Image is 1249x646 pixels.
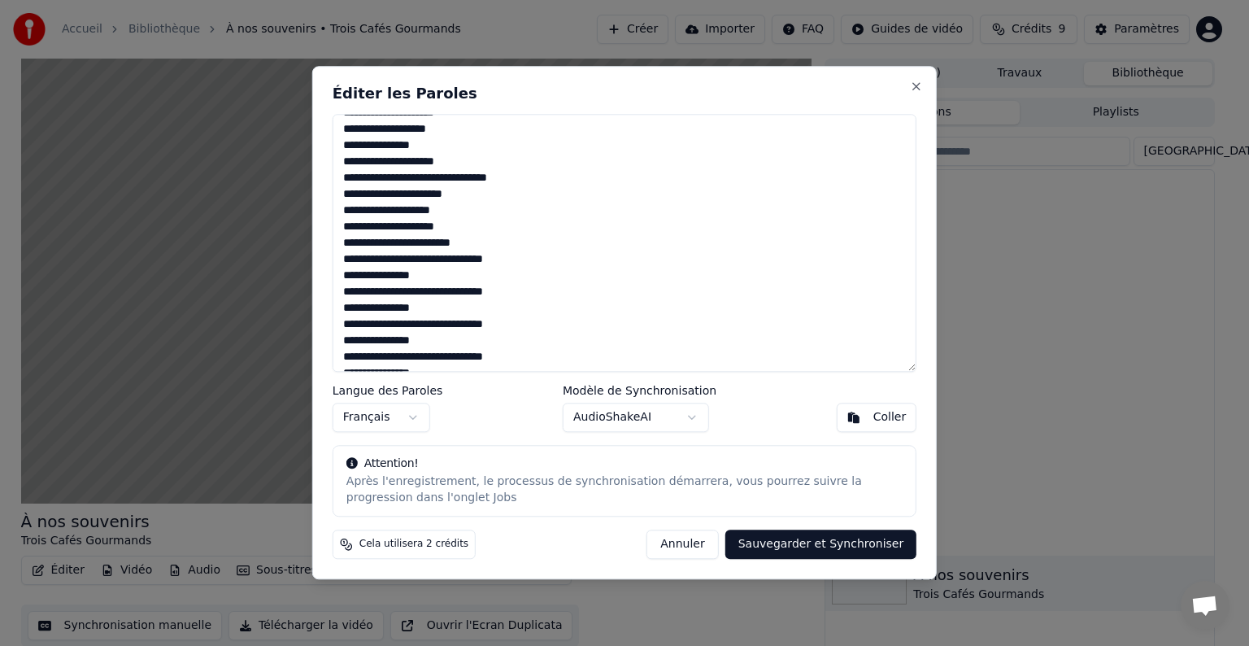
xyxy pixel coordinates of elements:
label: Langue des Paroles [333,386,443,397]
button: Coller [837,404,917,433]
div: Après l'enregistrement, le processus de synchronisation démarrera, vous pourrez suivre la progres... [346,474,903,507]
label: Modèle de Synchronisation [563,386,716,397]
span: Cela utilisera 2 crédits [359,539,468,552]
div: Attention! [346,456,903,473]
h2: Éditer les Paroles [333,86,916,101]
button: Sauvegarder et Synchroniser [725,530,917,560]
button: Annuler [646,530,718,560]
div: Coller [873,410,907,426]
